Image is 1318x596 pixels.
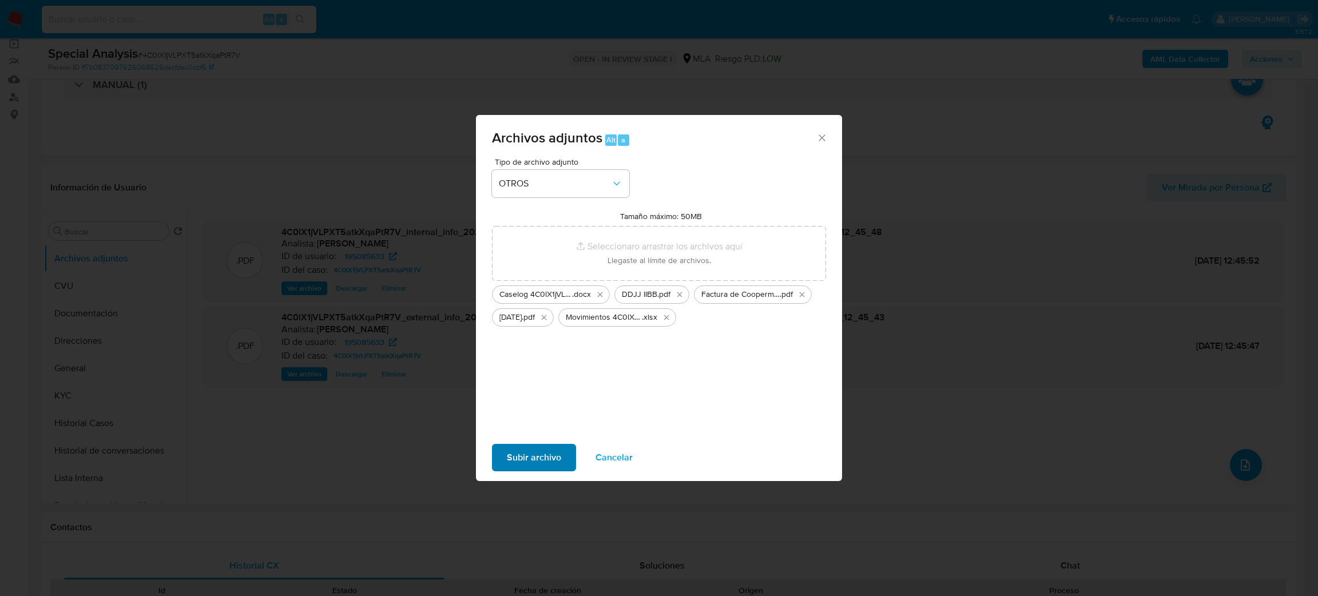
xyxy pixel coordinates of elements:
[657,289,670,300] span: .pdf
[566,312,642,323] span: Movimientos 4C0lX1jVLPXT5atkXqaPtR7V
[499,289,572,300] span: Caselog 4C0lX1jVLPXT5atkXqaPtR7V_2025_08_06_16_32_06
[593,288,607,301] button: Eliminar Caselog 4C0lX1jVLPXT5atkXqaPtR7V_2025_08_06_16_32_06.docx
[621,134,625,145] span: a
[620,211,702,221] label: Tamaño máximo: 50MB
[673,288,686,301] button: Eliminar DDJJ IIBB.pdf
[642,312,657,323] span: .xlsx
[701,289,780,300] span: Factura de Coopermat
[606,134,616,145] span: Alt
[492,281,826,327] ul: Archivos seleccionados
[492,128,602,148] span: Archivos adjuntos
[495,158,632,166] span: Tipo de archivo adjunto
[507,445,561,470] span: Subir archivo
[499,178,611,189] span: OTROS
[572,289,591,300] span: .docx
[816,132,827,142] button: Cerrar
[492,170,629,197] button: OTROS
[622,289,657,300] span: DDJJ IIBB
[522,312,535,323] span: .pdf
[499,312,522,323] span: [DATE]
[795,288,809,301] button: Eliminar Factura de Coopermat.pdf
[596,445,633,470] span: Cancelar
[581,444,648,471] button: Cancelar
[537,311,551,324] button: Eliminar Julio 2025.pdf
[492,444,576,471] button: Subir archivo
[780,289,793,300] span: .pdf
[660,311,673,324] button: Eliminar Movimientos 4C0lX1jVLPXT5atkXqaPtR7V.xlsx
